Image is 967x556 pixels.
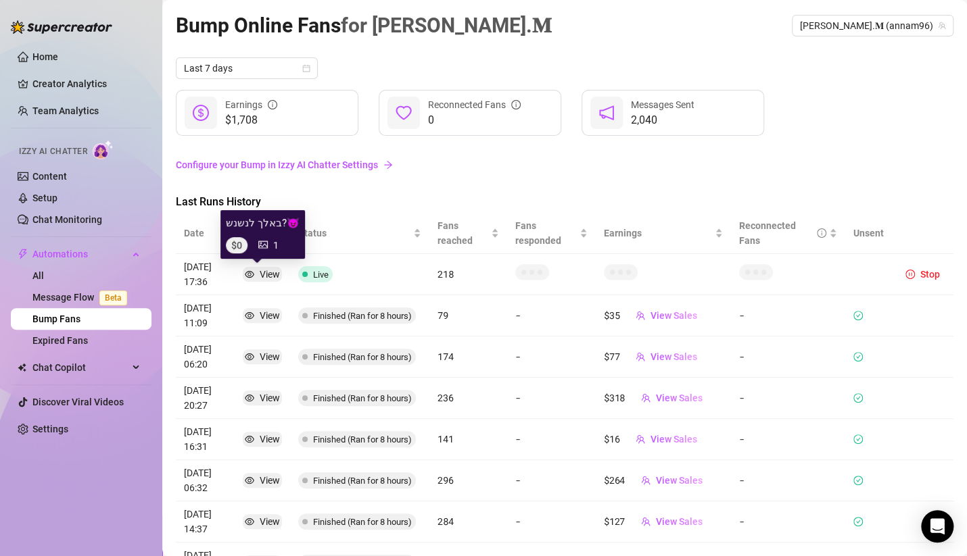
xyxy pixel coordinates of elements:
th: Earnings [596,213,731,254]
span: Finished (Ran for 8 hours) [313,352,412,362]
div: View [260,308,280,323]
span: $0 [226,237,247,253]
article: - [739,514,837,529]
span: notification [598,105,615,121]
article: - [515,349,588,364]
article: [DATE] 06:32 [184,465,227,495]
span: check-circle [853,393,863,403]
span: check-circle [853,434,863,444]
span: check-circle [853,311,863,320]
article: באלך לנשנש?😈 [226,216,300,232]
span: info-circle [817,228,826,238]
span: check-circle [853,476,863,485]
a: Content [32,171,67,182]
article: 174 [438,349,499,364]
span: thunderbolt [18,249,28,259]
span: Izzy AI Chatter [19,145,87,158]
span: View Sales [651,351,697,362]
article: $77 [604,349,619,364]
span: team [636,311,645,320]
article: - [515,432,588,447]
span: Fans responded [515,218,577,248]
span: calendar [302,64,310,72]
span: team [641,476,651,485]
article: [DATE] 16:31 [184,424,227,454]
span: Last Runs History [176,194,403,210]
span: eye [245,476,254,485]
span: team [636,434,645,444]
span: View Sales [656,393,703,403]
span: heart [396,105,412,121]
div: Open Intercom Messenger [921,510,953,542]
span: picture [258,241,268,250]
img: AI Chatter [93,140,114,159]
span: team [636,352,645,361]
a: Team Analytics [32,105,99,116]
div: Earnings [225,97,277,112]
article: - [739,473,837,488]
article: - [515,308,588,323]
div: View [260,514,280,529]
span: Automations [32,243,128,265]
span: Finished (Ran for 8 hours) [313,393,412,403]
span: arrow-right [383,160,393,170]
article: $318 [604,390,625,405]
a: Configure your Bump in Izzy AI Chatter Settings [176,157,953,172]
span: Messages Sent [631,99,694,110]
article: - [515,473,588,488]
span: View Sales [651,434,697,445]
span: Fans reached [438,218,488,248]
span: eye [245,352,254,361]
a: Expired Fans [32,335,88,346]
button: View Sales [625,428,708,450]
span: for [PERSON_NAME].𝐌 [341,14,551,37]
span: Status [298,226,410,241]
a: Message FlowBeta [32,292,133,303]
article: $16 [604,432,619,447]
article: - [515,390,588,405]
span: View Sales [656,475,703,486]
a: Configure your Bump in Izzy AI Chatter Settingsarrow-right [176,152,953,178]
span: dollar [193,105,209,121]
img: Chat Copilot [18,363,26,372]
article: 218 [438,267,499,282]
article: $127 [604,514,625,529]
th: Fans reached [429,213,507,254]
th: Status [290,213,429,254]
article: 296 [438,473,499,488]
span: Chat Copilot [32,357,128,378]
a: Chat Monitoring [32,214,102,225]
a: All [32,270,44,281]
button: View Sales [625,346,708,368]
span: pause-circle [905,270,915,279]
span: check-circle [853,517,863,526]
a: Creator Analytics [32,73,141,95]
span: Finished (Ran for 8 hours) [313,517,412,527]
article: 236 [438,390,499,405]
div: Reconnected Fans [428,97,521,112]
button: View Sales [625,305,708,326]
article: 141 [438,432,499,447]
article: - [515,514,588,529]
a: Home [32,51,58,62]
article: [DATE] 11:09 [184,301,227,330]
article: - [739,308,837,323]
a: Settings [32,424,68,434]
article: [DATE] 17:36 [184,259,227,289]
article: $35 [604,308,619,323]
span: check-circle [853,352,863,361]
span: 0 [428,112,521,128]
span: eye [245,311,254,320]
article: - [739,390,837,405]
article: Bump Online Fans [176,9,551,41]
span: eye [245,393,254,403]
article: - [739,349,837,364]
a: Bump Fans [32,313,80,324]
span: info-circle [268,100,277,109]
span: View Sales [651,310,697,321]
span: Live [313,270,329,280]
a: Discover Viral Videos [32,397,124,407]
div: View [260,390,280,405]
span: eye [245,434,254,444]
span: Finished (Ran for 8 hours) [313,434,412,445]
